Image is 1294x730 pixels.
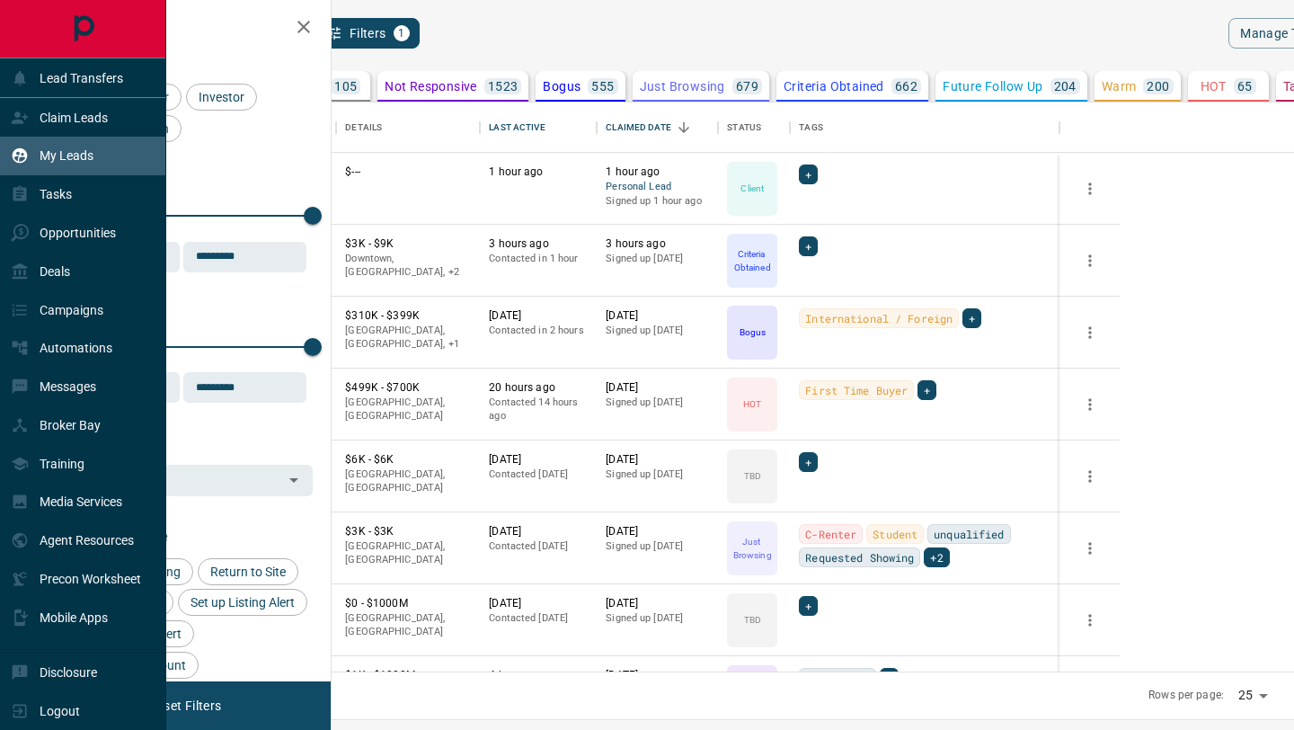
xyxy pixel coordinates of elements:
[729,535,776,562] p: Just Browsing
[718,102,790,153] div: Status
[489,467,588,482] p: Contacted [DATE]
[184,595,301,610] span: Set up Listing Alert
[606,452,709,467] p: [DATE]
[1231,682,1274,708] div: 25
[805,548,914,566] span: Requested Showing
[917,380,936,400] div: +
[1077,175,1103,202] button: more
[489,324,588,338] p: Contacted in 2 hours
[805,597,811,615] span: +
[204,565,292,579] span: Return to Site
[489,611,588,626] p: Contacted [DATE]
[1077,319,1103,346] button: more
[805,669,869,687] span: low budget
[334,80,357,93] p: 105
[345,380,471,396] p: $499K - $700K
[1077,463,1103,490] button: more
[799,452,818,472] div: +
[345,252,471,280] p: North York, Toronto
[345,308,471,324] p: $310K - $399K
[805,525,856,543] span: C-Renter
[489,165,588,180] p: 1 hour ago
[924,547,949,567] div: +2
[281,467,306,493] button: Open
[744,469,761,483] p: TBD
[606,236,709,252] p: 3 hours ago
[192,90,251,104] span: Investor
[345,102,382,153] div: Details
[1148,688,1224,703] p: Rows per page:
[489,236,588,252] p: 3 hours ago
[934,525,1004,543] span: unqualified
[336,102,480,153] div: Details
[345,396,471,423] p: [GEOGRAPHIC_DATA], [GEOGRAPHIC_DATA]
[924,381,930,399] span: +
[345,596,471,611] p: $0 - $1000M
[606,252,709,266] p: Signed up [DATE]
[1201,80,1227,93] p: HOT
[345,467,471,495] p: [GEOGRAPHIC_DATA], [GEOGRAPHIC_DATA]
[930,548,943,566] span: +2
[606,596,709,611] p: [DATE]
[395,27,408,40] span: 1
[345,668,471,683] p: $1K - $1000M
[489,524,588,539] p: [DATE]
[1077,247,1103,274] button: more
[488,80,518,93] p: 1523
[198,558,298,585] div: Return to Site
[489,668,588,683] p: 4 hours ago
[597,102,718,153] div: Claimed Date
[345,165,471,180] p: $---
[880,668,899,688] div: +
[178,589,307,616] div: Set up Listing Alert
[489,308,588,324] p: [DATE]
[640,80,725,93] p: Just Browsing
[736,80,758,93] p: 679
[606,668,709,683] p: [DATE]
[345,236,471,252] p: $3K - $9K
[606,611,709,626] p: Signed up [DATE]
[799,165,818,184] div: +
[591,80,614,93] p: 555
[606,380,709,396] p: [DATE]
[489,452,588,467] p: [DATE]
[606,467,709,482] p: Signed up [DATE]
[606,102,671,153] div: Claimed Date
[1102,80,1137,93] p: Warm
[489,396,588,423] p: Contacted 14 hours ago
[345,539,471,567] p: [GEOGRAPHIC_DATA], [GEOGRAPHIC_DATA]
[489,102,545,153] div: Last Active
[606,308,709,324] p: [DATE]
[790,102,1059,153] div: Tags
[1054,80,1077,93] p: 204
[606,324,709,338] p: Signed up [DATE]
[489,252,588,266] p: Contacted in 1 hour
[1077,391,1103,418] button: more
[895,80,917,93] p: 662
[345,324,471,352] p: Toronto
[606,524,709,539] p: [DATE]
[1077,607,1103,634] button: more
[962,308,981,328] div: +
[729,247,776,274] p: Criteria Obtained
[186,84,257,111] div: Investor
[805,237,811,255] span: +
[799,596,818,616] div: +
[606,194,709,209] p: Signed up 1 hour ago
[743,397,761,411] p: HOT
[805,165,811,183] span: +
[543,80,581,93] p: Bogus
[873,525,917,543] span: Student
[480,102,597,153] div: Last Active
[316,18,420,49] button: Filters1
[489,380,588,396] p: 20 hours ago
[671,115,696,140] button: Sort
[606,539,709,554] p: Signed up [DATE]
[385,80,477,93] p: Not Responsive
[744,613,761,627] p: TBD
[210,102,336,153] div: Name
[886,669,892,687] span: +
[805,309,953,327] span: International / Foreign
[799,102,823,153] div: Tags
[606,180,709,195] span: Personal Lead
